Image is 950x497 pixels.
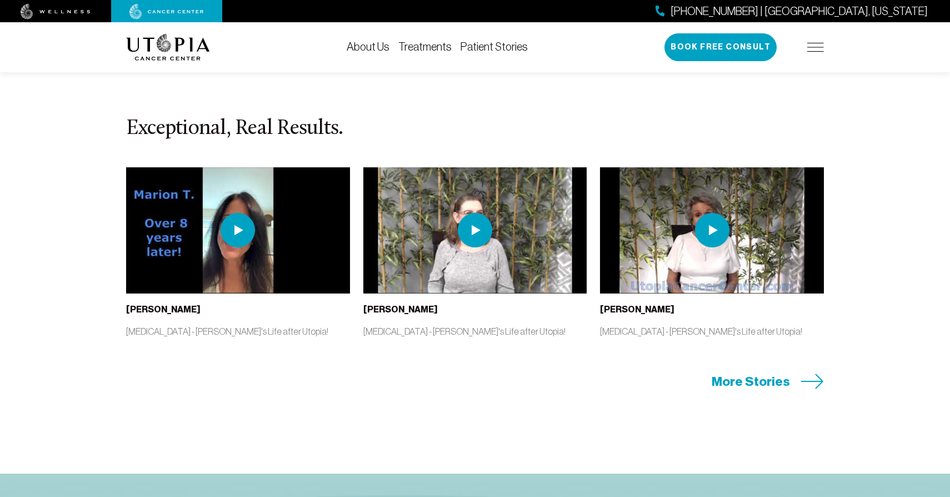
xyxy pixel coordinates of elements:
p: [MEDICAL_DATA] - [PERSON_NAME]'s Life after Utopia! [363,325,587,337]
img: play icon [221,213,255,247]
h3: Exceptional, Real Results. [126,117,824,141]
b: [PERSON_NAME] [363,304,438,315]
a: About Us [347,41,389,53]
img: wellness [21,4,91,19]
span: [PHONE_NUMBER] | [GEOGRAPHIC_DATA], [US_STATE] [671,3,928,19]
a: Patient Stories [461,41,528,53]
b: [PERSON_NAME] [600,304,674,315]
button: Book Free Consult [664,33,777,61]
img: icon-hamburger [807,43,824,52]
img: play icon [695,213,729,247]
img: cancer center [129,4,204,19]
p: [MEDICAL_DATA] - [PERSON_NAME]'s Life after Utopia! [126,325,350,337]
b: [PERSON_NAME] [126,304,201,315]
img: logo [126,34,210,61]
span: More Stories [712,373,790,390]
img: thumbnail [126,167,350,293]
a: [PHONE_NUMBER] | [GEOGRAPHIC_DATA], [US_STATE] [656,3,928,19]
img: thumbnail [363,167,587,293]
a: Treatments [398,41,452,53]
img: play icon [458,213,492,247]
img: thumbnail [600,167,824,293]
p: [MEDICAL_DATA] - [PERSON_NAME]'s Life after Utopia! [600,325,824,337]
a: More Stories [712,373,824,390]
